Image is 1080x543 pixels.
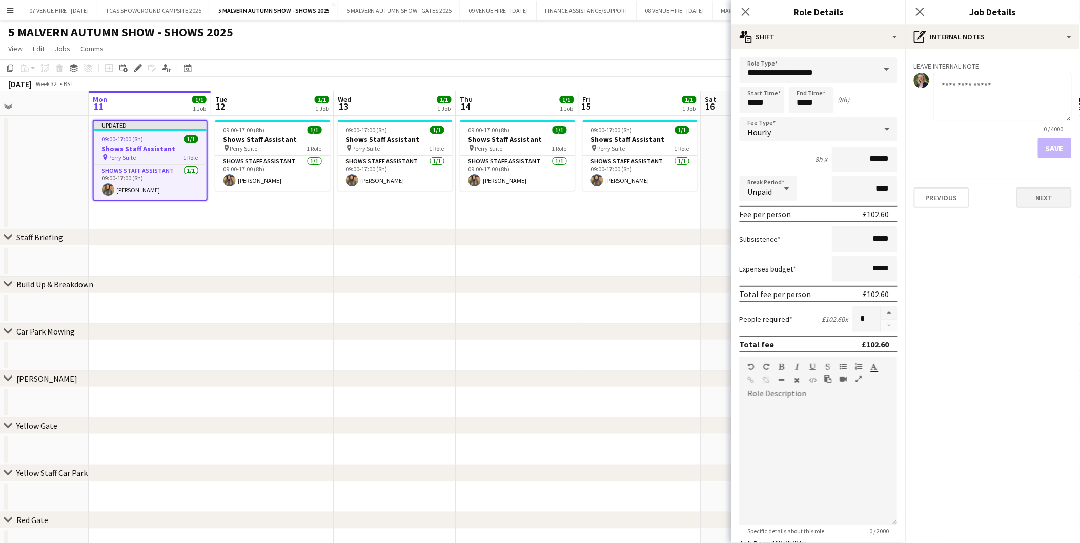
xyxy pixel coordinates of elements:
span: Thu [460,95,473,104]
div: £102.60 [863,289,889,299]
span: View [8,44,23,53]
div: Car Park Mowing [16,326,75,337]
div: Staff Briefing [16,232,63,242]
button: FINANCE ASSISTANCE/SUPPORT [537,1,637,20]
span: 09:00-17:00 (8h) [102,135,144,143]
span: 1/1 [430,126,444,134]
span: 15 [581,100,591,112]
h3: Shows Staff Assistant [338,135,453,144]
div: 1 Job [560,105,574,112]
button: 5 MALVERN AUTUMN SHOW - SHOWS 2025 [210,1,338,20]
h3: Leave internal note [914,61,1072,71]
span: 1 Role [675,144,689,152]
app-card-role: Shows Staff Assistant1/109:00-17:00 (8h)[PERSON_NAME] [460,156,575,191]
button: Unordered List [840,363,847,371]
a: Comms [76,42,108,55]
h3: Shows Staff Assistant [94,144,207,153]
span: 1/1 [315,96,329,103]
div: Shift [731,25,906,49]
div: Total fee [740,339,775,349]
div: (8h) [838,95,850,105]
app-card-role: Shows Staff Assistant1/109:00-17:00 (8h)[PERSON_NAME] [94,165,207,200]
button: Undo [748,363,755,371]
span: Perry Suite [230,144,258,152]
span: Specific details about this role [740,527,833,535]
div: [PERSON_NAME] [16,373,77,384]
h3: Shows Staff Assistant [460,135,575,144]
app-job-card: 09:00-17:00 (8h)1/1Shows Staff Assistant Perry Suite1 RoleShows Staff Assistant1/109:00-17:00 (8h... [583,120,698,191]
span: Week 32 [34,80,59,88]
span: Perry Suite [109,154,136,161]
div: 1 Job [683,105,696,112]
h1: 5 MALVERN AUTUMN SHOW - SHOWS 2025 [8,25,233,40]
div: [DATE] [8,79,32,89]
div: £102.60 x [822,315,848,324]
div: Total fee per person [740,289,811,299]
button: Previous [914,187,969,208]
div: Fee per person [740,209,791,219]
button: Bold [779,363,786,371]
button: Underline [809,363,817,371]
span: 1/1 [560,96,574,103]
span: Tue [215,95,227,104]
app-card-role: Shows Staff Assistant1/109:00-17:00 (8h)[PERSON_NAME] [338,156,453,191]
button: TCAS SHOWGROUND CAMPSITE 2025 [97,1,210,20]
span: 11 [91,100,107,112]
span: 1/1 [184,135,198,143]
span: Unpaid [748,186,772,197]
button: 09 VENUE HIRE - [DATE] [460,1,537,20]
span: 13 [336,100,351,112]
app-job-card: Updated09:00-17:00 (8h)1/1Shows Staff Assistant Perry Suite1 RoleShows Staff Assistant1/109:00-17... [93,120,208,201]
span: 16 [704,100,717,112]
a: Jobs [51,42,74,55]
button: 5 MALVERN AUTUMN SHOW - GATES 2025 [338,1,460,20]
span: 1 Role [184,154,198,161]
span: 1/1 [437,96,452,103]
div: 1 Job [315,105,329,112]
button: Text Color [871,363,878,371]
span: 09:00-17:00 (8h) [223,126,265,134]
button: 07 VENUE HIRE - [DATE] [21,1,97,20]
span: Perry Suite [598,144,625,152]
app-card-role: Shows Staff Assistant1/109:00-17:00 (8h)[PERSON_NAME] [215,156,330,191]
button: Paste as plain text [825,375,832,383]
button: Fullscreen [855,375,863,383]
button: 08 VENUE HIRE - [DATE] [637,1,713,20]
h3: Shows Staff Assistant [215,135,330,144]
button: Horizontal Line [779,376,786,384]
label: People required [740,315,793,324]
h3: Job Details [906,5,1080,18]
div: £102.60 [862,339,889,349]
div: Updated [94,121,207,129]
span: 1 Role [307,144,322,152]
span: 1/1 [308,126,322,134]
span: Edit [33,44,45,53]
span: Perry Suite [475,144,503,152]
button: Italic [794,363,801,371]
div: £102.60 [863,209,889,219]
app-job-card: 09:00-17:00 (8h)1/1Shows Staff Assistant Perry Suite1 RoleShows Staff Assistant1/109:00-17:00 (8h... [338,120,453,191]
div: 09:00-17:00 (8h)1/1Shows Staff Assistant Perry Suite1 RoleShows Staff Assistant1/109:00-17:00 (8h... [215,120,330,191]
div: Yellow Staff Car Park [16,468,88,478]
button: Increase [881,306,898,320]
span: 1 Role [430,144,444,152]
div: BST [64,80,74,88]
span: 1/1 [192,96,207,103]
span: 09:00-17:00 (8h) [591,126,633,134]
button: Insert video [840,375,847,383]
button: Redo [763,363,770,371]
div: 8h x [816,155,828,164]
div: Yellow Gate [16,421,57,431]
span: 0 / 2000 [862,527,898,535]
span: Comms [80,44,104,53]
span: 14 [459,100,473,112]
h3: Shows Staff Assistant [583,135,698,144]
app-job-card: 09:00-17:00 (8h)1/1Shows Staff Assistant Perry Suite1 RoleShows Staff Assistant1/109:00-17:00 (8h... [460,120,575,191]
span: Perry Suite [353,144,380,152]
a: View [4,42,27,55]
span: 1/1 [682,96,697,103]
label: Subsistence [740,235,781,244]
